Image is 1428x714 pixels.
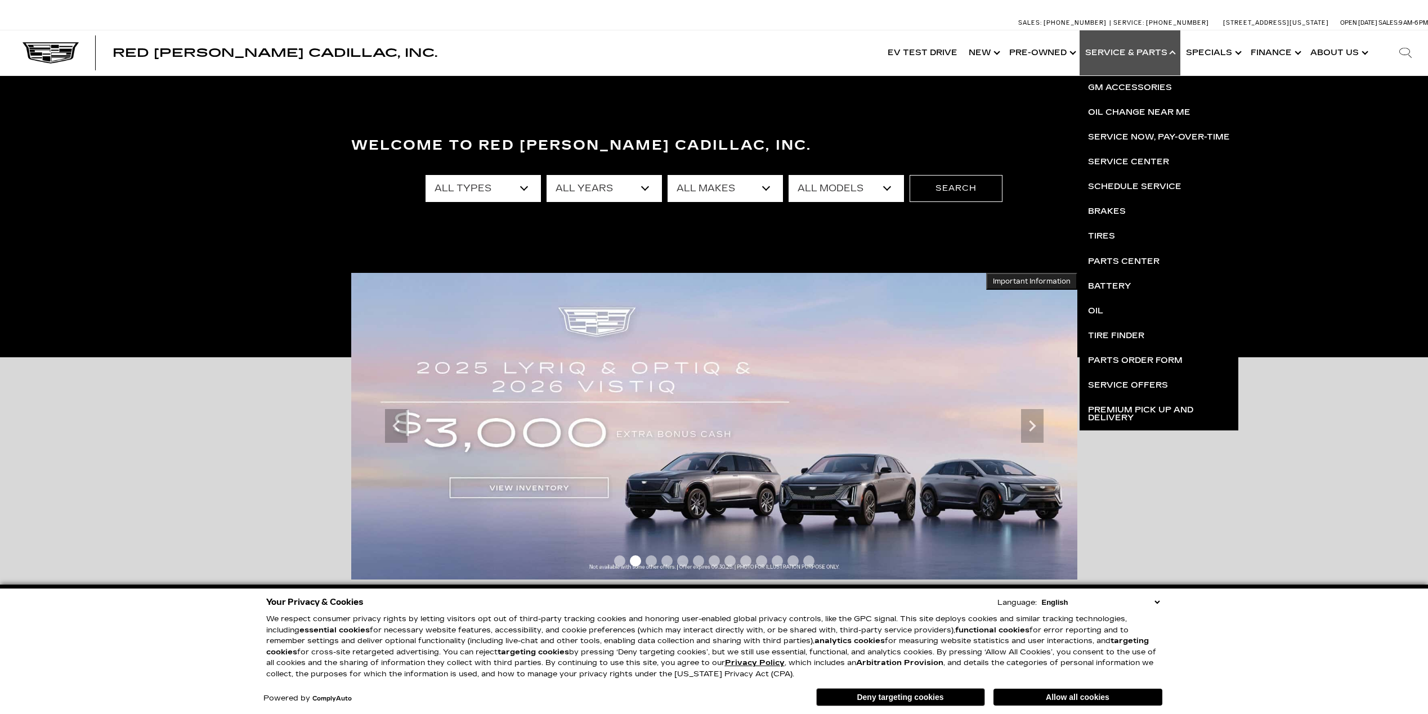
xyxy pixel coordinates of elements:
[1109,20,1212,26] a: Service: [PHONE_NUMBER]
[547,175,662,202] select: Filter by year
[856,658,943,667] strong: Arbitration Provision
[1399,19,1428,26] span: 9 AM-6 PM
[1080,348,1238,373] a: Parts Order Form
[266,594,364,610] span: Your Privacy & Cookies
[1044,19,1107,26] span: [PHONE_NUMBER]
[1080,324,1238,348] a: Tire Finder
[725,658,785,667] a: Privacy Policy
[693,555,704,567] span: Go to slide 6
[351,273,1077,580] img: 2509-September-FOM-2025-cta-bonus-cash
[814,636,885,645] strong: analytics cookies
[1245,30,1305,75] a: Finance
[789,175,904,202] select: Filter by model
[1004,30,1080,75] a: Pre-Owned
[882,30,963,75] a: EV Test Drive
[740,555,751,567] span: Go to slide 9
[1080,398,1238,430] a: Premium Pick Up and Delivery
[498,648,569,657] strong: targeting cookies
[724,555,736,567] span: Go to slide 8
[668,175,783,202] select: Filter by make
[955,626,1029,635] strong: functional cookies
[1080,150,1238,174] a: Service Center
[1080,30,1180,75] a: Service & Parts
[385,409,408,443] div: Previous
[113,46,437,60] span: Red [PERSON_NAME] Cadillac, Inc.
[997,599,1037,607] div: Language:
[677,555,688,567] span: Go to slide 5
[963,30,1004,75] a: New
[1039,597,1162,608] select: Language Select
[1018,19,1042,26] span: Sales:
[1146,19,1209,26] span: [PHONE_NUMBER]
[1340,19,1377,26] span: Open [DATE]
[23,42,79,64] img: Cadillac Dark Logo with Cadillac White Text
[1080,125,1238,150] a: Service Now, Pay-Over-Time
[1080,274,1238,299] a: Battery
[614,555,625,567] span: Go to slide 1
[646,555,657,567] span: Go to slide 3
[351,134,1077,157] h3: Welcome to Red [PERSON_NAME] Cadillac, Inc.
[1080,100,1238,125] a: Oil Change near Me
[1223,19,1329,26] a: [STREET_ADDRESS][US_STATE]
[630,555,641,567] span: Go to slide 2
[426,175,541,202] select: Filter by type
[910,175,1002,202] button: Search
[1021,409,1044,443] div: Next
[1080,249,1238,274] a: Parts Center
[661,555,673,567] span: Go to slide 4
[263,695,352,702] div: Powered by
[1080,373,1238,398] a: Service Offers
[993,277,1071,286] span: Important Information
[816,688,985,706] button: Deny targeting cookies
[1305,30,1372,75] a: About Us
[993,689,1162,706] button: Allow all cookies
[1080,75,1238,100] a: GM Accessories
[113,47,437,59] a: Red [PERSON_NAME] Cadillac, Inc.
[266,636,1149,657] strong: targeting cookies
[1080,299,1238,324] a: Oil
[1080,199,1238,224] a: Brakes
[787,555,799,567] span: Go to slide 12
[1113,19,1144,26] span: Service:
[299,626,370,635] strong: essential cookies
[756,555,767,567] span: Go to slide 10
[266,614,1162,680] p: We respect consumer privacy rights by letting visitors opt out of third-party tracking cookies an...
[312,695,352,702] a: ComplyAuto
[772,555,783,567] span: Go to slide 11
[1378,19,1399,26] span: Sales:
[1180,30,1245,75] a: Specials
[709,555,720,567] span: Go to slide 7
[803,555,814,567] span: Go to slide 13
[1080,174,1238,199] a: Schedule Service
[1080,224,1238,249] a: Tires
[1018,20,1109,26] a: Sales: [PHONE_NUMBER]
